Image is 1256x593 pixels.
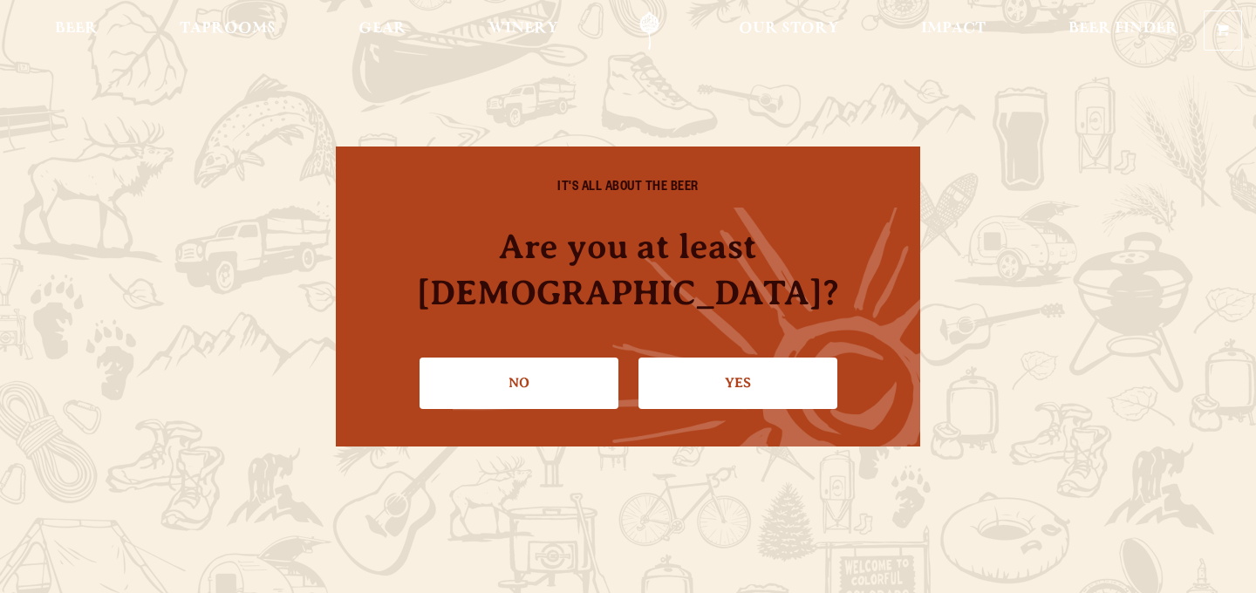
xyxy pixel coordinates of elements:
[910,11,997,51] a: Impact
[477,11,570,51] a: Winery
[347,11,418,51] a: Gear
[617,11,682,51] a: Odell Home
[488,22,558,36] span: Winery
[739,22,839,36] span: Our Story
[44,11,109,51] a: Beer
[921,22,986,36] span: Impact
[420,358,618,408] a: No
[638,358,837,408] a: Confirm I'm 21 or older
[180,22,276,36] span: Taprooms
[168,11,287,51] a: Taprooms
[727,11,850,51] a: Our Story
[371,181,885,197] h6: IT'S ALL ABOUT THE BEER
[55,22,98,36] span: Beer
[371,223,885,316] h4: Are you at least [DEMOGRAPHIC_DATA]?
[1057,11,1190,51] a: Beer Finder
[1068,22,1178,36] span: Beer Finder
[358,22,406,36] span: Gear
